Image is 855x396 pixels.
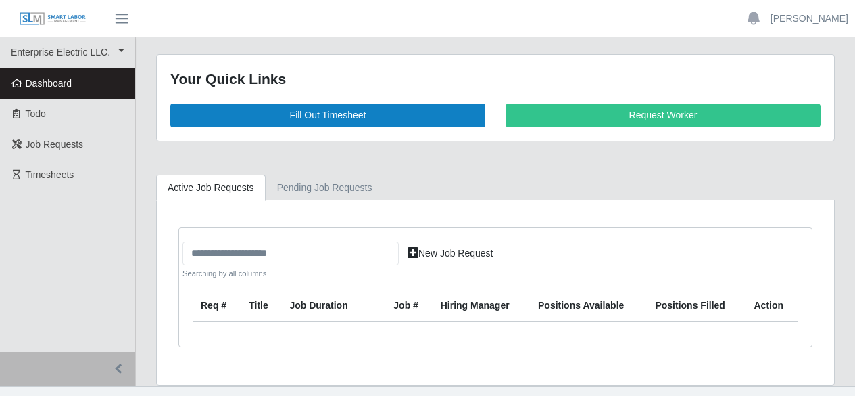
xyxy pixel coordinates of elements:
[647,290,746,322] th: Positions Filled
[385,290,432,322] th: Job #
[266,175,384,201] a: Pending Job Requests
[170,68,821,90] div: Your Quick Links
[530,290,647,322] th: Positions Available
[26,108,46,119] span: Todo
[281,290,366,322] th: Job Duration
[241,290,281,322] th: Title
[26,78,72,89] span: Dashboard
[506,104,821,127] a: Request Worker
[193,290,241,322] th: Req #
[746,290,799,322] th: Action
[170,104,485,127] a: Fill Out Timesheet
[182,268,399,280] small: Searching by all columns
[26,139,84,150] span: Job Requests
[771,12,848,26] a: [PERSON_NAME]
[156,175,266,201] a: Active Job Requests
[26,169,74,180] span: Timesheets
[433,290,530,322] th: Hiring Manager
[399,242,502,265] a: New Job Request
[19,12,87,26] img: SLM Logo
